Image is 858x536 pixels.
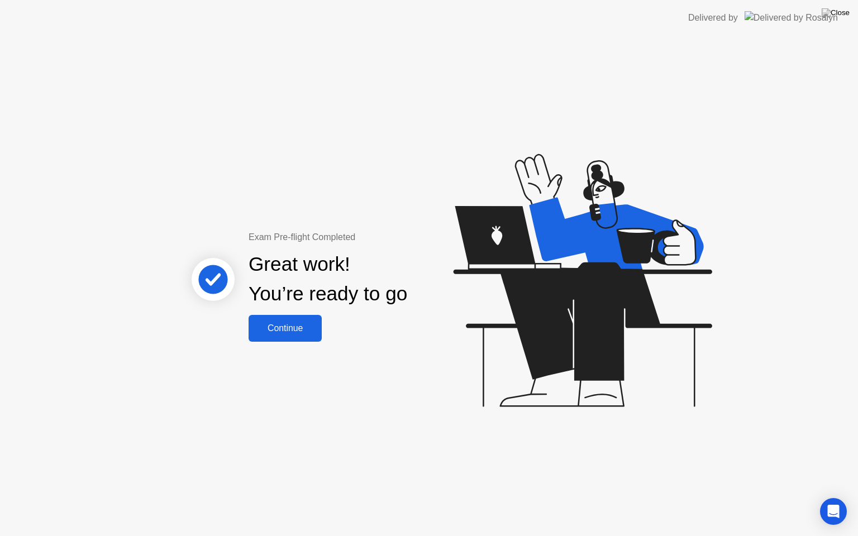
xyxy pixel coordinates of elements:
[688,11,738,25] div: Delivered by
[252,323,318,333] div: Continue
[249,231,479,244] div: Exam Pre-flight Completed
[745,11,838,24] img: Delivered by Rosalyn
[822,8,850,17] img: Close
[820,498,847,525] div: Open Intercom Messenger
[249,250,407,309] div: Great work! You’re ready to go
[249,315,322,342] button: Continue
